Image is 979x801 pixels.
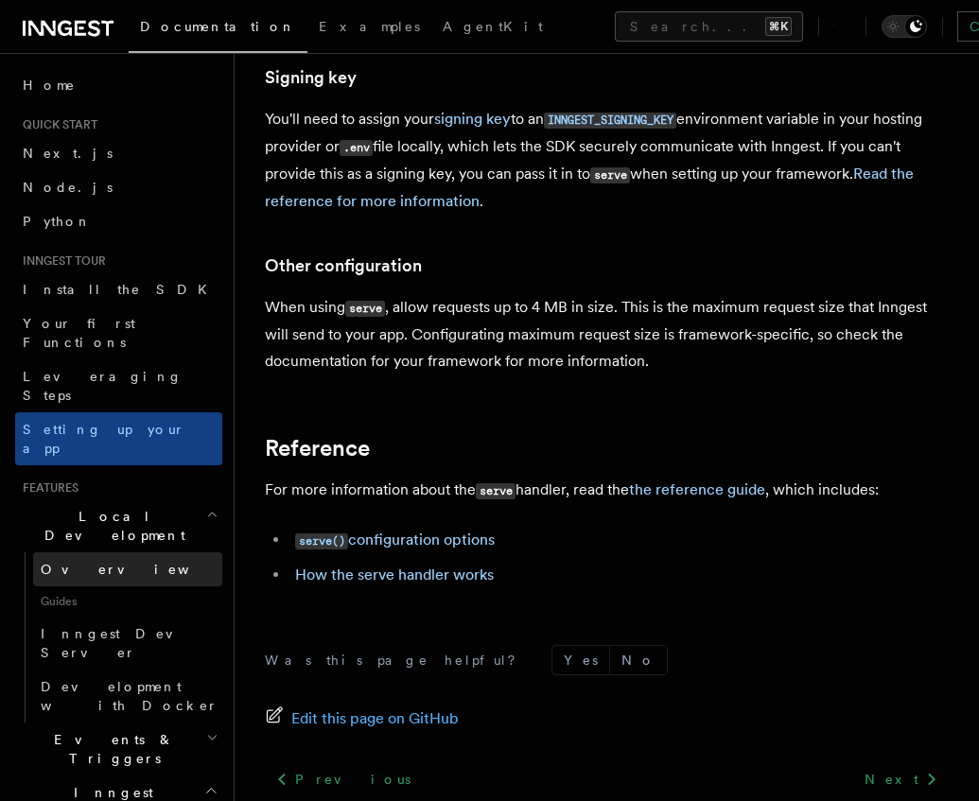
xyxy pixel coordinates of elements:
a: Next.js [15,136,222,170]
button: No [610,646,667,674]
a: Your first Functions [15,306,222,359]
span: Install the SDK [23,282,219,297]
p: You'll need to assign your to an environment variable in your hosting provider or file locally, w... [265,106,949,215]
span: Quick start [15,117,97,132]
span: Guides [33,586,222,617]
span: Events & Triggers [15,730,206,768]
a: Development with Docker [33,670,222,723]
a: Examples [307,6,431,51]
button: Toggle dark mode [882,15,927,38]
span: Edit this page on GitHub [291,705,459,732]
a: Install the SDK [15,272,222,306]
kbd: ⌘K [765,17,792,36]
a: Inngest Dev Server [33,617,222,670]
a: Previous [265,762,421,796]
span: Setting up your app [23,422,185,456]
a: Overview [33,552,222,586]
a: Setting up your app [15,412,222,465]
a: INNGEST_SIGNING_KEY [544,110,676,128]
span: Development with Docker [41,679,219,713]
a: Documentation [129,6,307,53]
span: Node.js [23,180,113,195]
button: Yes [552,646,609,674]
a: the reference guide [629,480,765,498]
span: Inngest tour [15,253,106,269]
a: Leveraging Steps [15,359,222,412]
span: Your first Functions [23,316,135,350]
button: Search...⌘K [615,11,803,42]
code: INNGEST_SIGNING_KEY [544,113,676,129]
a: Python [15,204,222,238]
span: Features [15,480,79,496]
p: For more information about the handler, read the , which includes: [265,477,949,504]
a: serve()configuration options [295,531,495,549]
span: Home [23,76,76,95]
span: Inngest Dev Server [41,626,202,660]
button: Local Development [15,499,222,552]
a: Edit this page on GitHub [265,705,459,732]
button: Events & Triggers [15,723,222,775]
a: Other configuration [265,252,422,279]
code: serve [590,167,630,183]
a: Home [15,68,222,102]
code: serve [345,301,385,317]
p: Was this page helpful? [265,651,529,670]
span: Documentation [140,19,296,34]
a: Signing key [265,64,357,91]
a: Node.js [15,170,222,204]
span: Local Development [15,507,206,545]
code: serve [476,483,516,499]
code: serve() [295,533,348,549]
div: Local Development [15,552,222,723]
span: Python [23,214,92,229]
p: When using , allow requests up to 4 MB in size. This is the maximum request size that Inngest wil... [265,294,949,374]
span: Overview [41,562,236,577]
a: Reference [265,435,370,461]
span: AgentKit [443,19,543,34]
a: signing key [434,110,511,128]
a: How the serve handler works [295,566,494,583]
a: AgentKit [431,6,554,51]
code: .env [340,140,373,156]
span: Next.js [23,146,113,161]
a: Next [853,762,949,796]
span: Examples [319,19,420,34]
span: Leveraging Steps [23,369,183,403]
